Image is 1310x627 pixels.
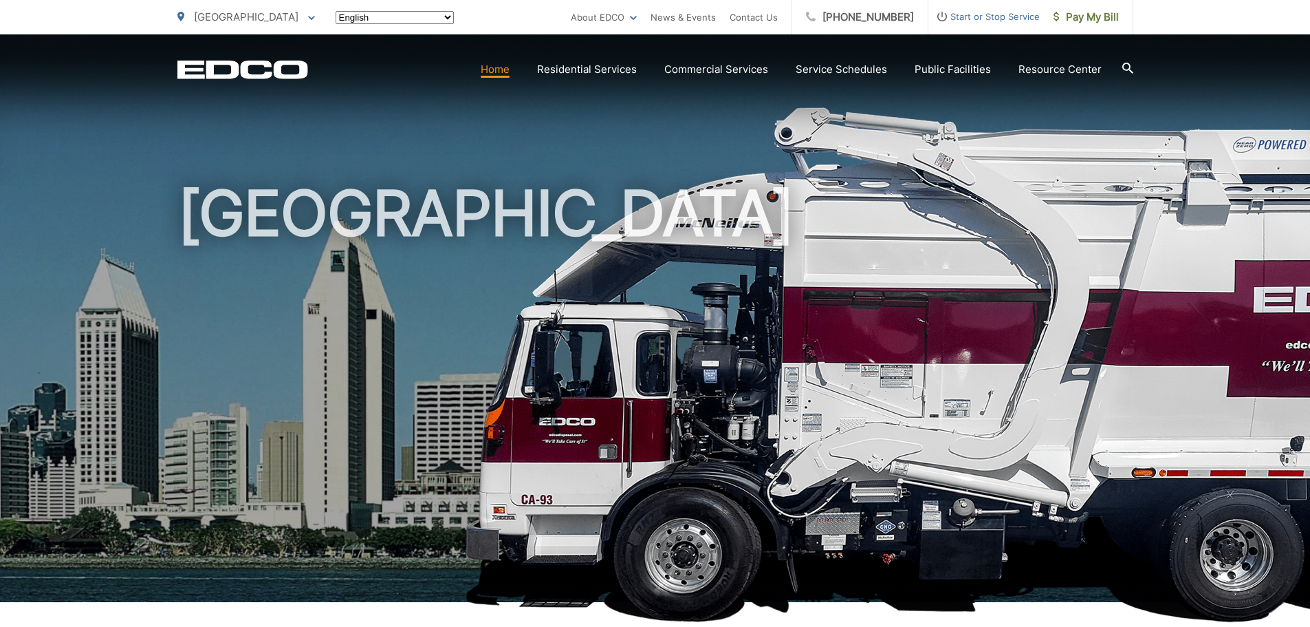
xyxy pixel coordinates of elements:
a: EDCD logo. Return to the homepage. [177,60,308,79]
a: Commercial Services [664,61,768,78]
a: Home [481,61,510,78]
a: Contact Us [730,9,778,25]
a: About EDCO [571,9,637,25]
span: [GEOGRAPHIC_DATA] [194,10,298,23]
span: Pay My Bill [1054,9,1119,25]
a: News & Events [651,9,716,25]
a: Public Facilities [915,61,991,78]
h1: [GEOGRAPHIC_DATA] [177,179,1133,615]
select: Select a language [336,11,454,24]
a: Resource Center [1018,61,1102,78]
a: Residential Services [537,61,637,78]
a: Service Schedules [796,61,887,78]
